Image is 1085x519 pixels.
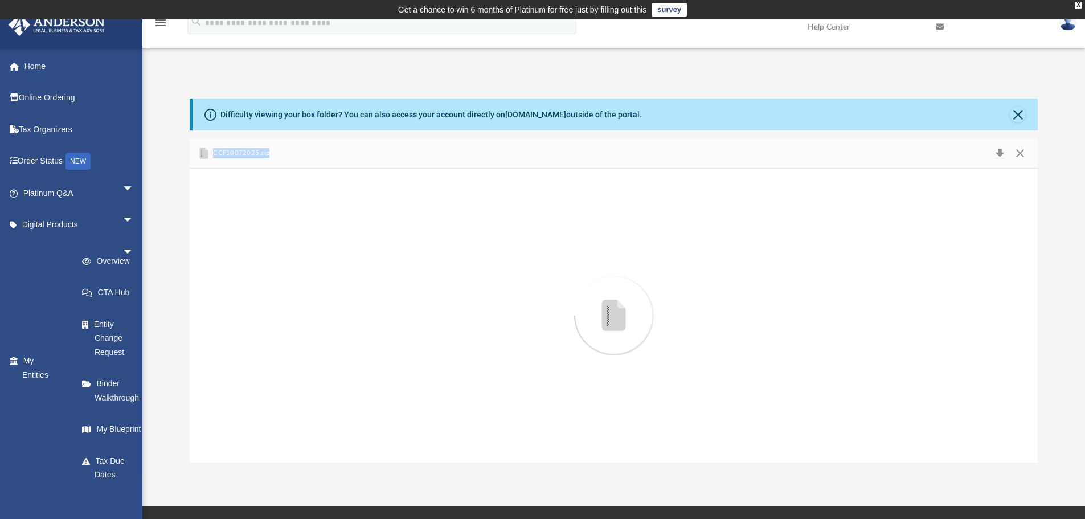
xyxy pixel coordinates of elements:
[8,214,124,236] a: Digital Productsarrow_drop_down
[122,177,145,201] span: arrow_drop_down
[8,118,124,141] a: Tax Organizers
[154,22,167,30] a: menu
[1059,14,1076,31] img: User Pic
[65,153,91,170] div: NEW
[154,16,167,30] i: menu
[5,14,108,36] img: Anderson Advisors Platinum Portal
[989,145,1010,161] button: Download
[220,109,642,121] div: Difficulty viewing your box folder? You can also access your account directly on outside of the p...
[71,449,151,486] a: Tax Due Dates
[1010,107,1026,122] button: Close
[8,150,124,173] a: Order StatusNEW
[71,250,151,272] a: Overview
[211,148,269,158] span: CCF10072025.zip
[505,110,566,119] a: [DOMAIN_NAME]
[799,5,895,50] a: Help Center
[122,240,145,264] span: arrow_drop_down
[8,182,124,205] a: Platinum Q&Aarrow_drop_down
[190,138,1038,463] div: Preview
[122,209,145,232] span: arrow_drop_down
[1010,145,1030,161] button: Close
[652,3,687,17] a: survey
[8,55,124,77] a: Home
[1075,2,1082,9] div: close
[71,281,151,304] a: CTA Hub
[71,373,151,409] a: Binder Walkthrough
[71,313,151,363] a: Entity Change Request
[8,87,124,109] a: Online Ordering
[190,15,203,28] i: search
[71,418,173,441] a: My Blueprint
[398,3,647,17] div: Get a chance to win 6 months of Platinum for free just by filling out this
[8,350,63,386] a: My Entitiesarrow_drop_down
